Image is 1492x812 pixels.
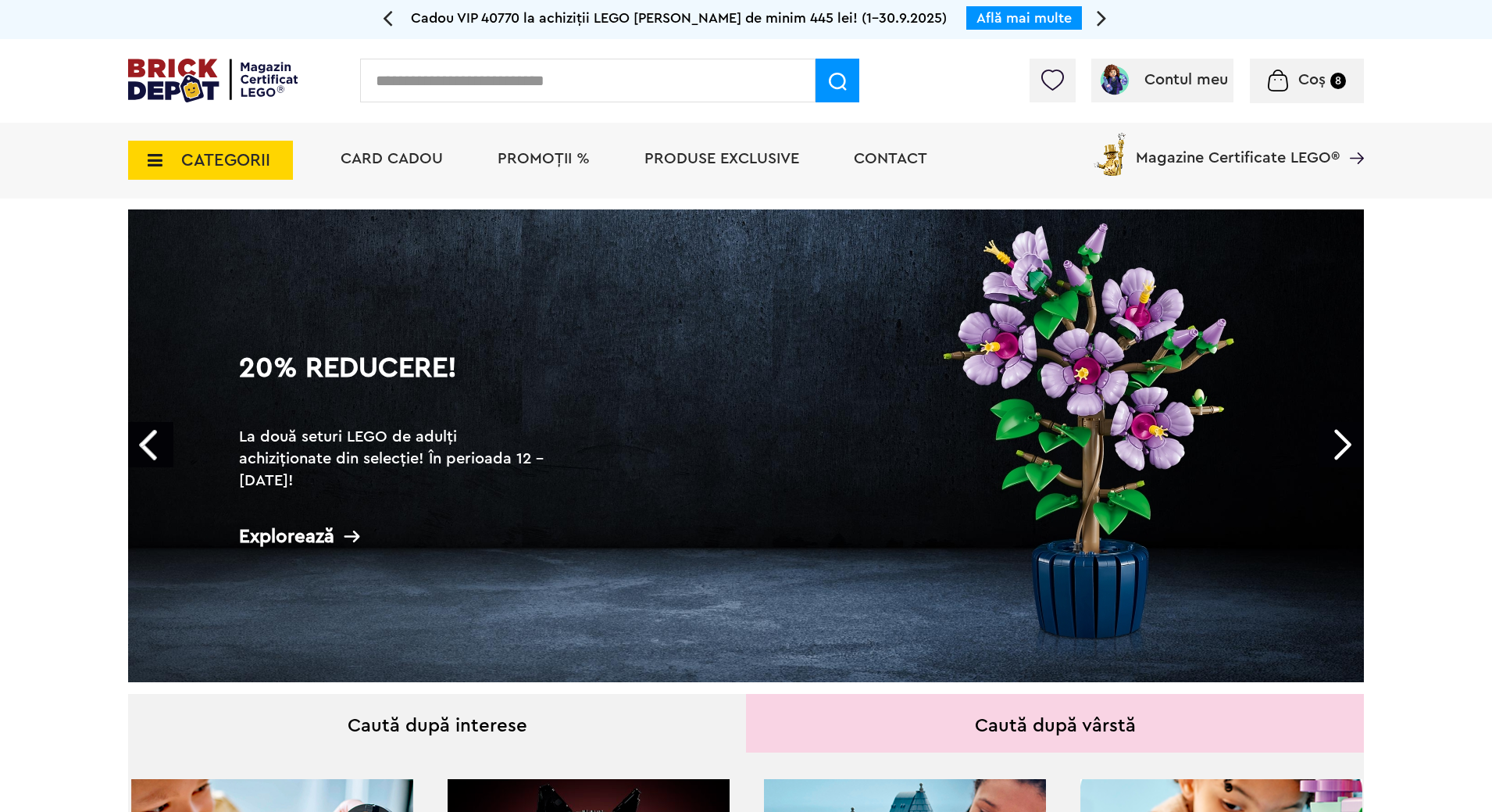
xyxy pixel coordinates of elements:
span: Magazine Certificate LEGO® [1136,130,1340,166]
a: Prev [128,422,173,467]
a: 20% Reducere!La două seturi LEGO de adulți achiziționate din selecție! În perioada 12 - [DATE]!Ex... [128,209,1364,682]
small: 8 [1330,73,1346,89]
a: Află mai multe [976,11,1072,25]
div: Explorează [239,527,551,546]
a: Contact [854,151,927,166]
h2: La două seturi LEGO de adulți achiziționate din selecție! În perioada 12 - [DATE]! [239,426,551,492]
a: Magazine Certificate LEGO® [1340,130,1364,145]
a: Produse exclusive [644,151,799,166]
span: Contul meu [1144,72,1228,88]
a: Card Cadou [341,151,443,166]
div: Caută după interese [128,694,746,753]
h1: 20% Reducere! [239,354,551,410]
a: Contul meu [1098,72,1228,88]
a: PROMOȚII % [498,151,590,166]
div: Caută după vârstă [746,694,1364,753]
span: Coș [1298,72,1326,88]
span: CATEGORII [181,152,270,169]
a: Next [1319,422,1364,467]
span: Cadou VIP 40770 la achiziții LEGO [PERSON_NAME] de minim 445 lei! (1-30.9.2025) [411,11,947,25]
